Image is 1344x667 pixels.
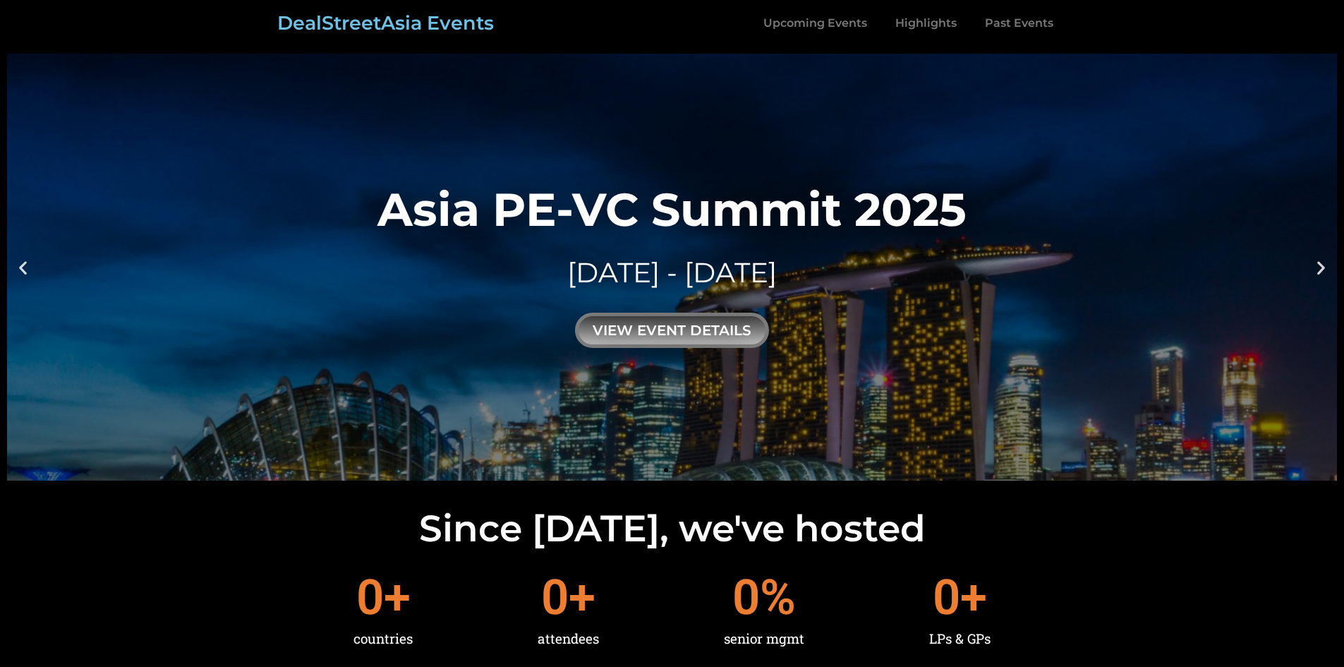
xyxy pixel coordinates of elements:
a: Upcoming Events [749,7,881,40]
span: Go to slide 1 [664,468,668,472]
div: Previous slide [14,258,32,276]
a: Asia PE-VC Summit 2025[DATE] - [DATE]view event details [7,54,1337,481]
div: [DATE] - [DATE] [377,253,967,292]
span: 0 [933,573,960,622]
a: Past Events [971,7,1067,40]
div: Asia PE-VC Summit 2025 [377,186,967,232]
div: LPs & GPs [929,622,991,656]
div: countries [353,622,413,656]
span: 0 [356,573,384,622]
a: Highlights [881,7,971,40]
div: Next slide [1312,258,1330,276]
span: 0 [732,573,760,622]
span: + [569,573,599,622]
span: % [760,573,804,622]
div: senior mgmt [724,622,804,656]
span: + [960,573,991,622]
a: DealStreetAsia Events [277,11,494,35]
div: attendees [538,622,599,656]
span: + [384,573,413,622]
div: view event details [575,313,769,348]
span: 0 [541,573,569,622]
span: Go to slide 2 [677,468,681,472]
h2: Since [DATE], we've hosted [7,510,1337,547]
